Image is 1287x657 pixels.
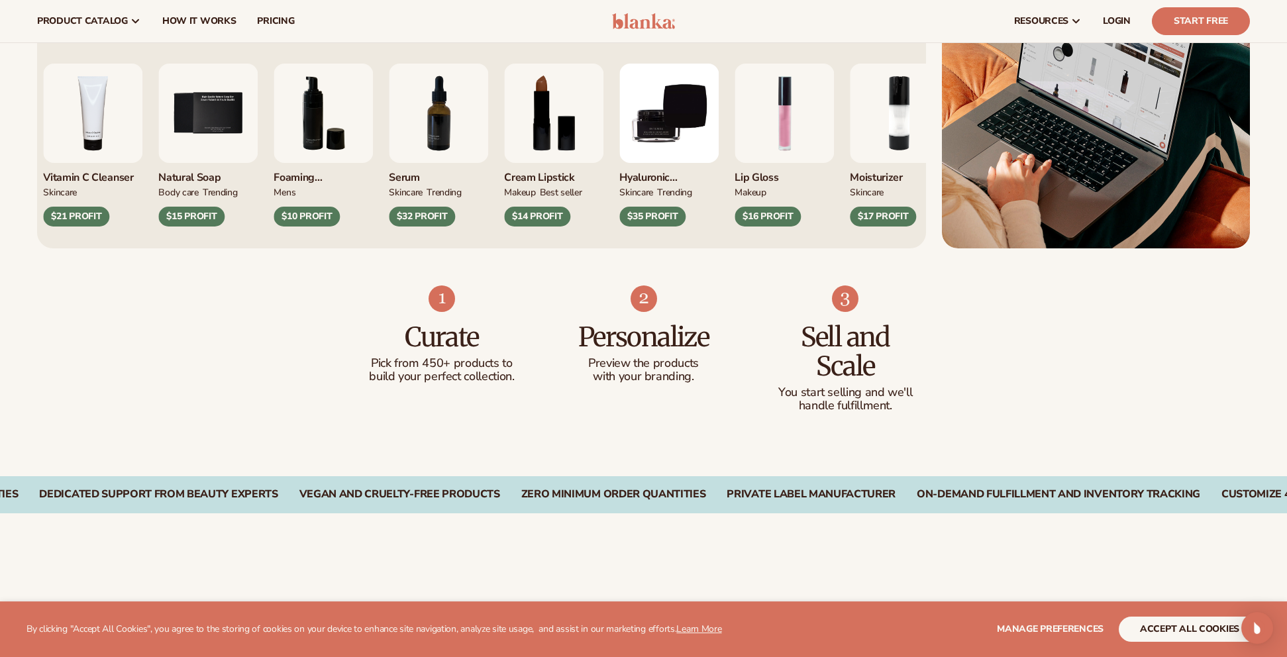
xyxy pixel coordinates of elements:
p: Preview the products [569,357,718,370]
div: Skincare [43,185,77,199]
p: handle fulfillment. [771,399,920,413]
div: $16 PROFIT [735,207,801,227]
p: Pick from 450+ products to build your perfect collection. [368,357,517,383]
img: Vitamin c cleanser. [43,64,142,163]
div: 5 / 9 [158,64,258,227]
img: Luxury cream lipstick. [504,64,603,163]
div: Cream Lipstick [504,163,603,185]
p: You start selling and we'll [771,386,920,399]
span: resources [1014,16,1068,26]
img: Moisturizing lotion. [850,64,949,163]
div: $17 PROFIT [850,207,916,227]
div: BEST SELLER [540,185,582,199]
div: TRENDING [203,185,238,199]
div: SKINCARE [619,185,653,199]
img: Shopify Image 9 [832,285,858,312]
h3: Personalize [569,323,718,352]
img: Shopify Image 7 [429,285,455,312]
button: Manage preferences [997,617,1104,642]
div: PRIVATE LABEL MANUFACTURER [727,488,896,501]
img: Nature bar of soap. [158,64,258,163]
div: MAKEUP [735,185,766,199]
div: $35 PROFIT [619,207,686,227]
button: accept all cookies [1119,617,1261,642]
div: 7 / 9 [389,64,488,227]
div: Natural Soap [158,163,258,185]
span: pricing [257,16,294,26]
div: Vitamin C Cleanser [43,163,142,185]
div: BODY Care [158,185,198,199]
div: Moisturizer [850,163,949,185]
img: Hyaluronic Moisturizer [619,64,719,163]
div: $14 PROFIT [504,207,570,227]
div: Zero Minimum Order Quantities [521,488,706,501]
h3: Curate [368,323,517,352]
a: Learn More [676,623,721,635]
div: $32 PROFIT [389,207,455,227]
div: 8 / 9 [504,64,603,227]
div: 1 / 9 [735,64,834,227]
div: 4 / 9 [43,64,142,227]
img: logo [612,13,675,29]
div: SKINCARE [850,185,884,199]
div: $15 PROFIT [158,207,225,227]
div: Hyaluronic moisturizer [619,163,719,185]
img: Foaming beard wash. [274,64,373,163]
div: On-Demand Fulfillment and Inventory Tracking [917,488,1200,501]
div: $10 PROFIT [274,207,340,227]
div: Foaming [PERSON_NAME] wash [274,163,373,185]
div: DEDICATED SUPPORT FROM BEAUTY EXPERTS [39,488,278,501]
div: Serum [389,163,488,185]
p: By clicking "Accept All Cookies", you agree to the storing of cookies on your device to enhance s... [26,624,722,635]
div: TRENDING [427,185,462,199]
span: product catalog [37,16,128,26]
div: $21 PROFIT [43,207,109,227]
span: LOGIN [1103,16,1131,26]
div: Open Intercom Messenger [1241,612,1273,644]
div: mens [274,185,295,199]
div: MAKEUP [504,185,535,199]
div: Lip Gloss [735,163,834,185]
img: Collagen and retinol serum. [389,64,488,163]
div: Vegan and Cruelty-Free Products [299,488,500,501]
span: How It Works [162,16,236,26]
div: TRENDING [657,185,692,199]
img: Shopify Image 8 [631,285,657,312]
h3: Sell and Scale [771,323,920,381]
div: 9 / 9 [619,64,719,227]
p: with your branding. [569,370,718,383]
a: Start Free [1152,7,1250,35]
div: SKINCARE [389,185,423,199]
img: Pink lip gloss. [735,64,834,163]
div: 6 / 9 [274,64,373,227]
span: Manage preferences [997,623,1104,635]
div: 2 / 9 [850,64,949,227]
